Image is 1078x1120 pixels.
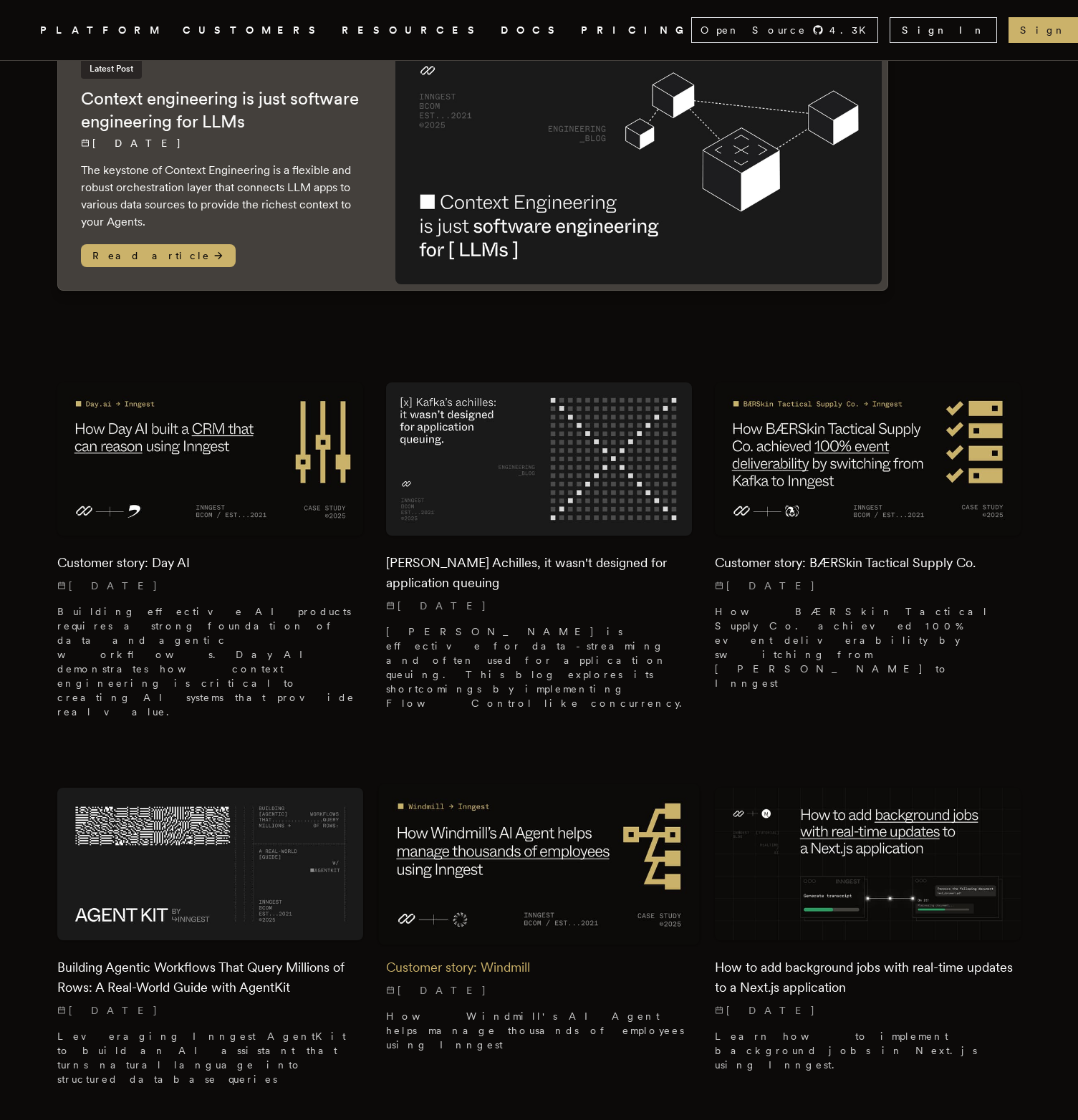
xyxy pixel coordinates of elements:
p: [DATE] [715,579,1021,593]
h2: Customer story: Windmill [386,957,692,977]
h2: Building Agentic Workflows That Query Millions of Rows: A Real-World Guide with AgentKit [57,957,363,998]
a: Featured image for Customer story: Windmill blog postCustomer story: Windmill[DATE] How Windmill'... [386,788,692,1064]
p: How BÆRSkin Tactical Supply Co. achieved 100% event deliverability by switching from [PERSON_NAME... [715,604,1021,690]
a: CUSTOMERS [183,21,324,39]
p: [DATE] [386,983,692,998]
a: PRICING [581,21,691,39]
p: The keystone of Context Engineering is a flexible and robust orchestration layer that connects LL... [81,162,367,231]
a: Featured image for How to add background jobs with real-time updates to a Next.js application blo... [715,788,1021,1084]
a: Featured image for Kafka's Achilles, it wasn't designed for application queuing blog post[PERSON_... [386,382,692,722]
img: Featured image for Context engineering is just software engineering for LLMs blog post [395,42,882,284]
h2: How to add background jobs with real-time updates to a Next.js application [715,957,1021,998]
a: Latest PostContext engineering is just software engineering for LLMs[DATE] The keystone of Contex... [57,35,888,291]
p: [PERSON_NAME] is effective for data-streaming and often used for application queuing. This blog e... [386,624,692,710]
span: Open Source [701,23,807,37]
span: Read article [81,244,236,267]
a: DOCS [501,21,564,39]
img: Featured image for Customer story: Windmill blog post [378,784,699,945]
span: Latest Post [81,59,142,79]
a: Featured image for Customer story: Day AI blog postCustomer story: Day AI[DATE] Building effectiv... [57,382,363,730]
p: [DATE] [715,1003,1021,1018]
p: [DATE] [57,1003,363,1018]
a: Featured image for Building Agentic Workflows That Query Millions of Rows: A Real-World Guide wit... [57,788,363,1099]
h2: Customer story: BÆRSkin Tactical Supply Co. [715,553,1021,573]
span: 4.3 K [829,23,875,37]
a: Featured image for Customer story: BÆRSkin Tactical Supply Co. blog postCustomer story: BÆRSkin T... [715,382,1021,702]
p: [DATE] [57,579,363,593]
p: Building effective AI products requires a strong foundation of data and agentic workflows. Day AI... [57,604,363,719]
button: RESOURCES [342,21,483,39]
img: Featured image for Kafka's Achilles, it wasn't designed for application queuing blog post [386,382,692,536]
h2: [PERSON_NAME] Achilles, it wasn't designed for application queuing [386,553,692,593]
img: Featured image for Building Agentic Workflows That Query Millions of Rows: A Real-World Guide wit... [57,788,363,941]
a: Sign In [890,17,997,43]
img: Featured image for Customer story: BÆRSkin Tactical Supply Co. blog post [715,382,1021,536]
h2: Customer story: Day AI [57,553,363,573]
img: Featured image for Customer story: Day AI blog post [57,382,363,536]
h2: Context engineering is just software engineering for LLMs [81,87,367,133]
p: Learn how to implement background jobs in Next.js using Inngest. [715,1029,1021,1072]
p: Leveraging Inngest AgentKit to build an AI assistant that turns natural language into structured ... [57,1029,363,1086]
p: How Windmill's AI Agent helps manage thousands of employees using Inngest [386,1009,692,1052]
p: [DATE] [386,599,692,613]
button: PLATFORM [40,21,165,39]
img: Featured image for How to add background jobs with real-time updates to a Next.js application blo... [715,788,1021,941]
p: [DATE] [81,136,367,150]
